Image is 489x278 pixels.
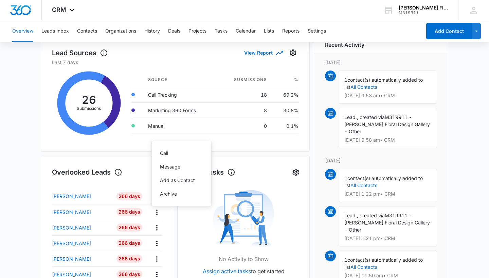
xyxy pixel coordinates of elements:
span: contact(s) automatically added to list [344,175,423,188]
button: Organizations [105,20,136,42]
div: account name [399,5,448,11]
p: [DATE] 9:58 am • CRM [344,138,431,142]
button: Overview [12,20,33,42]
h1: Overlooked Leads [52,167,122,177]
p: Last 7 days [52,59,298,66]
button: Settings [308,20,326,42]
div: Archive [160,190,195,198]
button: Actions [151,238,162,249]
button: Leads Inbox [41,20,69,42]
div: 266 Days [116,223,142,232]
td: 8 [217,102,272,118]
p: [DATE] 11:50 am • CRM [344,273,431,278]
div: Call [160,149,195,157]
div: 266 Days [116,255,142,263]
a: All Contacts [350,264,377,270]
p: [PERSON_NAME] [52,271,91,278]
span: contact(s) automatically added to list [344,257,423,270]
button: Add as Contact [152,174,211,187]
button: Settings [288,47,298,58]
button: Archive [152,187,211,201]
td: Call Tracking [143,87,217,102]
a: [PERSON_NAME] [52,209,111,216]
span: M319911 - [PERSON_NAME] Floral Design Gallery - Other [344,114,430,134]
button: Contacts [77,20,97,42]
a: Assign active tasks [203,268,251,275]
td: 18 [217,87,272,102]
td: 30.8% [272,102,298,118]
a: [PERSON_NAME] [52,193,111,200]
div: Add as Contact [160,176,195,184]
p: No Activity to Show [219,255,269,263]
h1: Lead Sources [52,48,108,58]
a: [PERSON_NAME] [52,271,111,278]
a: [PERSON_NAME] [52,240,111,247]
button: Projects [188,20,206,42]
span: 1 [344,77,347,83]
span: Lead, [344,114,357,120]
a: All Contacts [350,182,377,188]
p: [PERSON_NAME] [52,193,91,200]
span: M319911 - [PERSON_NAME] Floral Design Gallery - Other [344,213,430,233]
div: 266 Days [116,239,142,247]
span: , created via [357,114,385,120]
th: Source [143,73,217,87]
button: Actions [151,207,162,217]
span: , created via [357,213,385,218]
span: contact(s) automatically added to list [344,77,423,90]
td: 0.1% [272,118,298,134]
button: Settings [151,167,162,178]
button: Reports [282,20,300,42]
th: Submissions [217,73,272,87]
div: 266 Days [116,208,142,216]
td: Manual [143,118,217,134]
a: Message [152,160,211,174]
p: [DATE] [325,157,437,164]
td: Marketing 360 Forms [143,102,217,118]
p: [PERSON_NAME] [52,255,91,262]
div: 266 Days [116,192,142,200]
p: [PERSON_NAME] [52,240,91,247]
div: Message [160,163,195,171]
h6: Recent Activity [325,41,364,49]
button: Add Contact [426,23,472,39]
p: [DATE] 9:58 am • CRM [344,93,431,98]
button: Settings [290,167,301,178]
p: [DATE] [325,59,437,66]
td: 0 [217,118,272,134]
a: Call [152,146,211,160]
a: [PERSON_NAME] [52,224,111,231]
button: Tasks [215,20,228,42]
span: 1 [344,257,347,263]
div: account id [399,11,448,15]
button: Deals [168,20,180,42]
p: to get started [203,267,285,275]
span: Lead, [344,213,357,218]
span: CRM [52,6,66,13]
p: [DATE] 1:22 pm • CRM [344,192,431,196]
button: Actions [151,222,162,233]
a: All Contacts [350,84,377,90]
button: Lists [264,20,274,42]
a: [PERSON_NAME] [52,255,111,262]
p: [PERSON_NAME] [52,209,91,216]
button: History [144,20,160,42]
button: Calendar [236,20,256,42]
p: [PERSON_NAME] [52,224,91,231]
button: View Report [244,47,282,59]
th: % [272,73,298,87]
span: 1 [344,175,347,181]
button: Actions [151,254,162,264]
td: 69.2% [272,87,298,102]
p: [DATE] 1:21 pm • CRM [344,236,431,241]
